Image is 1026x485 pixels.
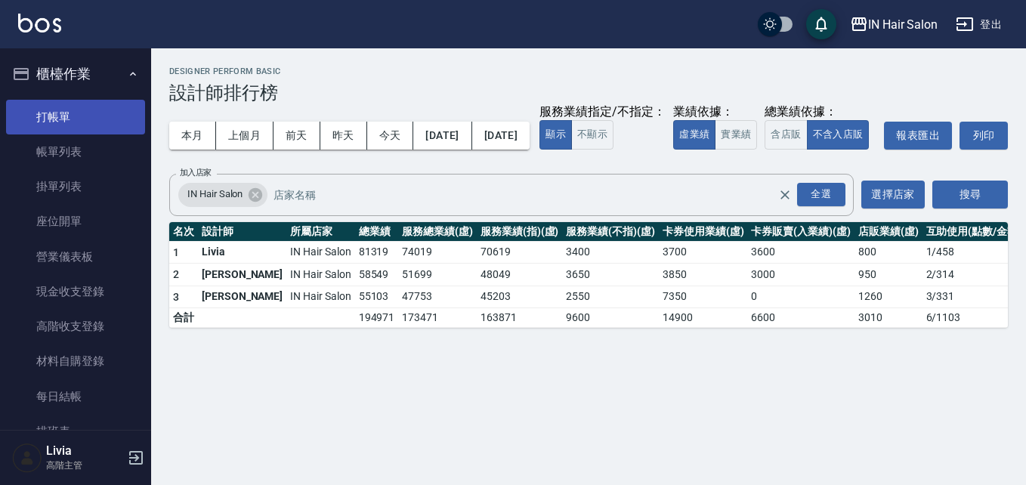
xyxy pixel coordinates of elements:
[367,122,414,150] button: 今天
[854,222,922,242] th: 店販業績(虛)
[180,167,212,178] label: 加入店家
[173,291,179,303] span: 3
[6,169,145,204] a: 掛單列表
[6,379,145,414] a: 每日結帳
[173,268,179,280] span: 2
[806,9,836,39] button: save
[960,122,1008,150] button: 列印
[6,54,145,94] button: 櫃檯作業
[6,239,145,274] a: 營業儀表板
[178,183,267,207] div: IN Hair Salon
[46,443,123,459] h5: Livia
[198,241,286,264] td: Livia
[169,222,1025,329] table: a dense table
[6,134,145,169] a: 帳單列表
[320,122,367,150] button: 昨天
[398,286,477,308] td: 47753
[398,222,477,242] th: 服務總業績(虛)
[355,264,399,286] td: 58549
[477,308,563,328] td: 163871
[6,414,145,449] a: 排班表
[868,15,938,34] div: IN Hair Salon
[198,264,286,286] td: [PERSON_NAME]
[747,264,854,286] td: 3000
[355,222,399,242] th: 總業績
[477,286,563,308] td: 45203
[659,241,748,264] td: 3700
[398,308,477,328] td: 173471
[173,246,179,258] span: 1
[398,264,477,286] td: 51699
[562,308,658,328] td: 9600
[198,286,286,308] td: [PERSON_NAME]
[922,308,1025,328] td: 6 / 1103
[659,308,748,328] td: 14900
[169,122,216,150] button: 本月
[178,187,252,202] span: IN Hair Salon
[286,222,354,242] th: 所屬店家
[854,308,922,328] td: 3010
[922,264,1025,286] td: 2 / 314
[844,9,944,40] button: IN Hair Salon
[884,122,952,150] button: 報表匯出
[747,241,854,264] td: 3600
[747,286,854,308] td: 0
[6,100,145,134] a: 打帳單
[46,459,123,472] p: 高階主管
[562,222,658,242] th: 服務業績(不指)(虛)
[539,104,666,120] div: 服務業績指定/不指定：
[747,222,854,242] th: 卡券販賣(入業績)(虛)
[854,264,922,286] td: 950
[765,104,876,120] div: 總業績依據：
[216,122,273,150] button: 上個月
[169,82,1008,103] h3: 設計師排行榜
[673,104,757,120] div: 業績依據：
[797,183,845,206] div: 全選
[398,241,477,264] td: 74019
[6,274,145,309] a: 現金收支登錄
[950,11,1008,39] button: 登出
[765,120,807,150] button: 含店販
[747,308,854,328] td: 6600
[169,222,198,242] th: 名次
[6,204,145,239] a: 座位開單
[715,120,757,150] button: 實業績
[659,264,748,286] td: 3850
[286,241,354,264] td: IN Hair Salon
[355,308,399,328] td: 194971
[18,14,61,32] img: Logo
[169,66,1008,76] h2: Designer Perform Basic
[807,120,870,150] button: 不含入店販
[6,344,145,378] a: 材料自購登錄
[12,443,42,473] img: Person
[286,286,354,308] td: IN Hair Salon
[472,122,530,150] button: [DATE]
[854,241,922,264] td: 800
[659,286,748,308] td: 7350
[273,122,320,150] button: 前天
[270,181,804,208] input: 店家名稱
[571,120,613,150] button: 不顯示
[562,286,658,308] td: 2550
[286,264,354,286] td: IN Hair Salon
[659,222,748,242] th: 卡券使用業績(虛)
[922,222,1025,242] th: 互助使用(點數/金額)
[477,241,563,264] td: 70619
[562,264,658,286] td: 3650
[861,181,925,209] button: 選擇店家
[169,308,198,328] td: 合計
[355,286,399,308] td: 55103
[198,222,286,242] th: 設計師
[539,120,572,150] button: 顯示
[932,181,1008,209] button: 搜尋
[477,264,563,286] td: 48049
[922,241,1025,264] td: 1 / 458
[562,241,658,264] td: 3400
[794,180,848,209] button: Open
[922,286,1025,308] td: 3 / 331
[477,222,563,242] th: 服務業績(指)(虛)
[854,286,922,308] td: 1260
[355,241,399,264] td: 81319
[774,184,796,205] button: Clear
[413,122,471,150] button: [DATE]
